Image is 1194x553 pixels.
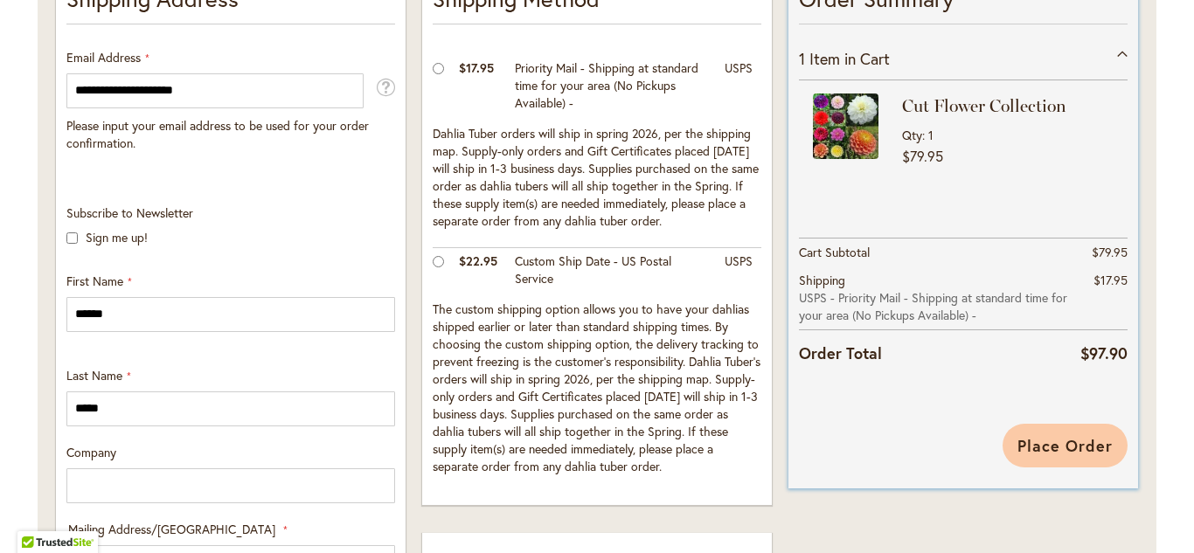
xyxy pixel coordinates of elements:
[1003,424,1128,467] button: Place Order
[13,491,62,540] iframe: Launch Accessibility Center
[716,247,761,296] td: USPS
[459,59,494,76] span: $17.95
[68,521,275,537] span: Mailing Address/[GEOGRAPHIC_DATA]
[506,247,716,296] td: Custom Ship Date - US Postal Service
[799,272,845,288] span: Shipping
[66,204,193,221] span: Subscribe to Newsletter
[1092,244,1128,260] span: $79.95
[799,340,882,365] strong: Order Total
[928,127,934,143] span: 1
[66,367,122,384] span: Last Name
[1017,435,1113,456] span: Place Order
[902,93,1110,118] strong: Cut Flower Collection
[66,117,369,151] span: Please input your email address to be used for your order confirmation.
[902,127,922,143] span: Qty
[799,289,1079,324] span: USPS - Priority Mail - Shipping at standard time for your area (No Pickups Available) -
[66,444,116,460] span: Company
[506,55,716,121] td: Priority Mail - Shipping at standard time for your area (No Pickups Available) -
[716,55,761,121] td: USPS
[66,49,141,66] span: Email Address
[809,48,890,69] span: Item in Cart
[799,48,805,69] span: 1
[459,252,497,269] span: $22.95
[813,93,878,159] img: Cut Flower Collection
[433,296,761,484] td: The custom shipping option allows you to have your dahlias shipped earlier or later than standard...
[86,229,148,245] label: Sign me up!
[799,238,1079,266] th: Cart Subtotal
[433,121,761,248] td: Dahlia Tuber orders will ship in spring 2026, per the shipping map. Supply-only orders and Gift C...
[66,273,123,289] span: First Name
[1093,272,1128,288] span: $17.95
[1080,342,1128,363] span: $97.90
[902,147,943,165] span: $79.95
